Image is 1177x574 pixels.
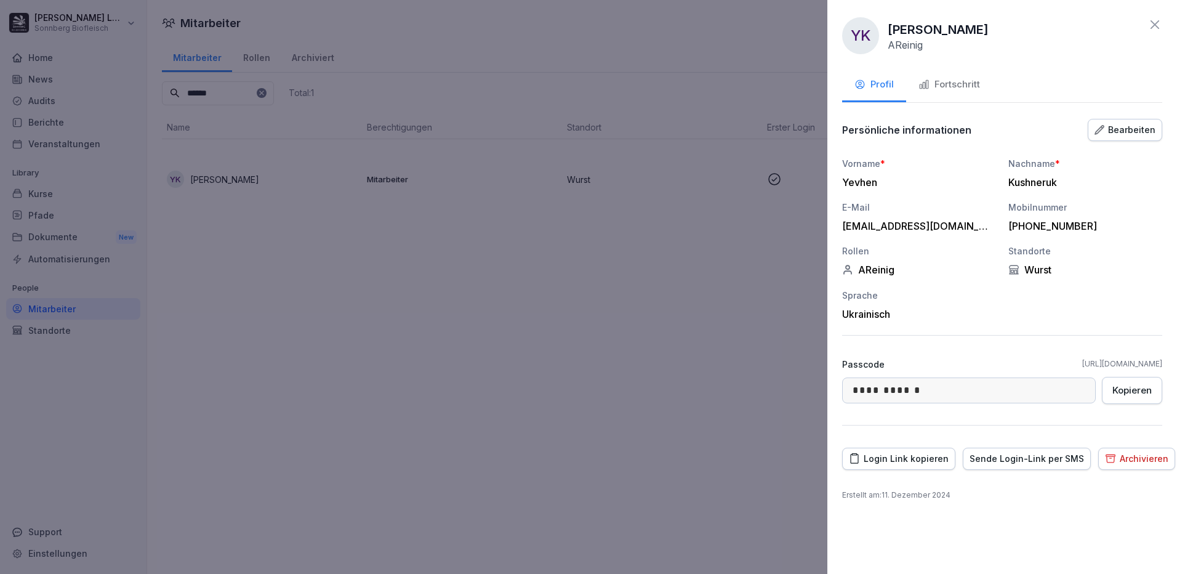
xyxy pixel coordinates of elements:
[842,245,996,257] div: Rollen
[1008,157,1162,170] div: Nachname
[918,78,980,92] div: Fortschritt
[1098,448,1175,470] button: Archivieren
[842,448,955,470] button: Login Link kopieren
[842,289,996,302] div: Sprache
[1082,358,1162,370] a: [URL][DOMAIN_NAME]
[1102,377,1162,404] button: Kopieren
[906,69,992,102] button: Fortschritt
[1008,245,1162,257] div: Standorte
[842,220,990,232] div: [EMAIL_ADDRESS][DOMAIN_NAME]
[888,20,989,39] p: [PERSON_NAME]
[963,448,1091,470] button: Sende Login-Link per SMS
[849,452,949,466] div: Login Link kopieren
[842,358,885,371] p: Passcode
[1095,123,1155,137] div: Bearbeiten
[842,308,996,320] div: Ukrainisch
[842,176,990,188] div: Yevhen
[842,490,1162,501] p: Erstellt am : 11. Dezember 2024
[1088,119,1162,141] button: Bearbeiten
[842,17,879,54] div: YK
[842,157,996,170] div: Vorname
[1105,452,1168,466] div: Archivieren
[1008,220,1156,232] div: [PHONE_NUMBER]
[842,69,906,102] button: Profil
[842,264,996,276] div: AReinig
[842,201,996,214] div: E-Mail
[1112,384,1152,397] div: Kopieren
[970,452,1084,466] div: Sende Login-Link per SMS
[1008,201,1162,214] div: Mobilnummer
[842,124,971,136] p: Persönliche informationen
[854,78,894,92] div: Profil
[888,39,923,51] p: AReinig
[1008,264,1162,276] div: Wurst
[1008,176,1156,188] div: Kushneruk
